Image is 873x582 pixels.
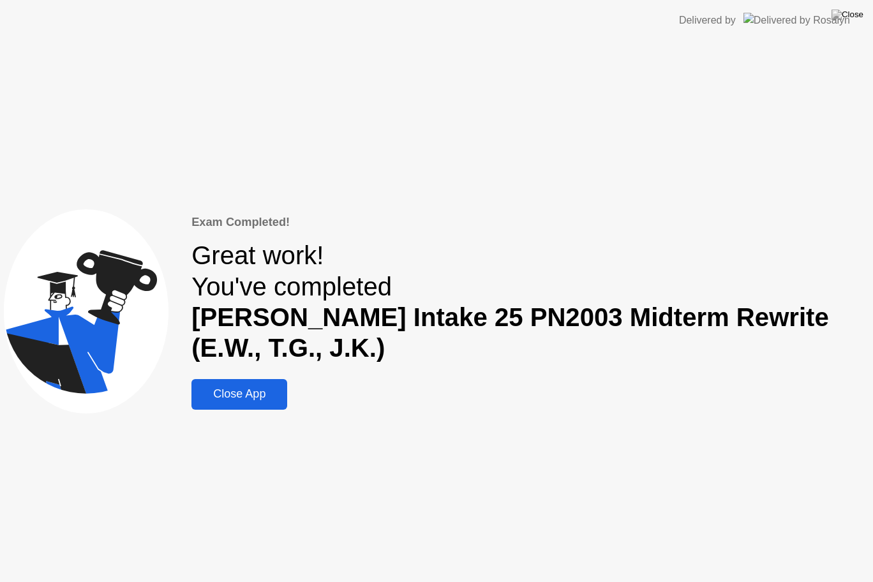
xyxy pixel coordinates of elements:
[832,10,863,20] img: Close
[191,379,287,410] button: Close App
[195,387,283,401] div: Close App
[191,303,829,362] b: [PERSON_NAME] Intake 25 PN2003 Midterm Rewrite (E.W., T.G., J.K.)
[679,13,736,28] div: Delivered by
[743,13,850,27] img: Delivered by Rosalyn
[191,213,869,230] div: Exam Completed!
[191,241,869,364] div: Great work! You've completed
